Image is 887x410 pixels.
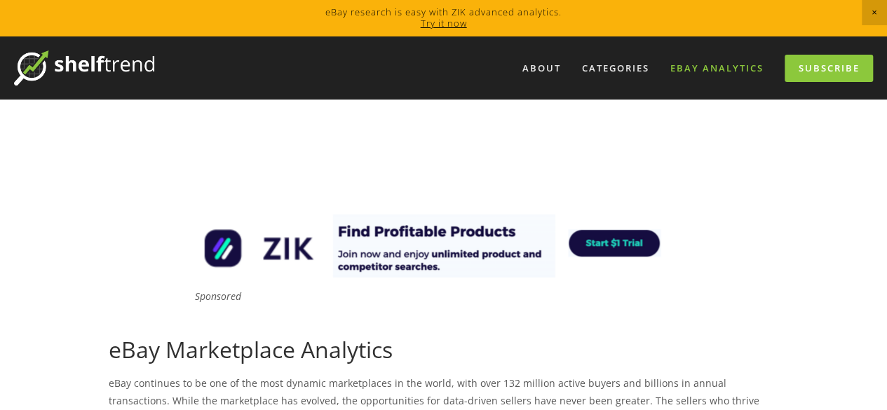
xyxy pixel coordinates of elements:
[785,55,873,82] a: Subscribe
[109,336,779,363] h1: eBay Marketplace Analytics
[513,57,570,80] a: About
[661,57,773,80] a: eBay Analytics
[195,289,241,303] em: Sponsored
[421,17,467,29] a: Try it now
[573,57,658,80] div: Categories
[14,50,154,86] img: ShelfTrend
